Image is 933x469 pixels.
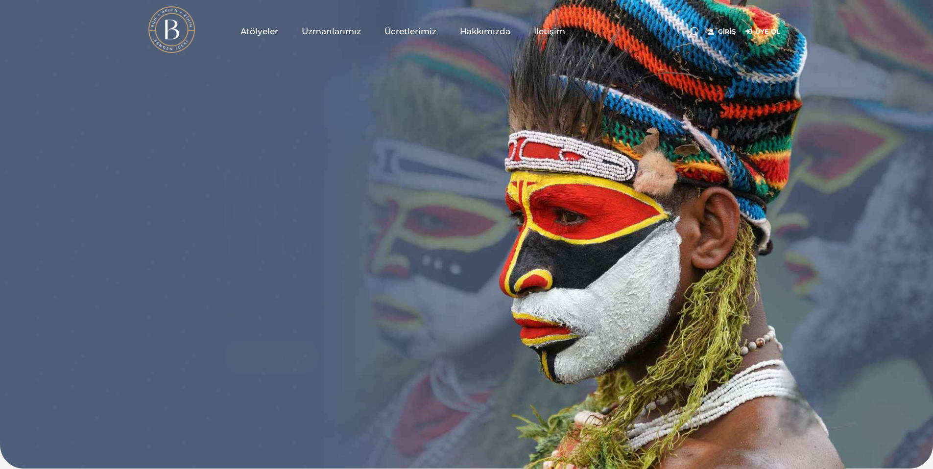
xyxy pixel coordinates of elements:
[228,342,318,372] a: HEMEN ÜYE OL!
[228,286,396,329] rs-layer: seni bekliyor
[708,26,736,38] a: Giriş
[229,7,290,56] a: Atölyeler
[302,26,361,37] span: Uzmanlarımız
[240,26,278,37] span: Atölyeler
[534,26,565,37] span: İletişim
[221,161,480,262] rs-layer: Binlerce Yıllık [PERSON_NAME]. Tek bir yerde,
[460,26,510,37] span: Hakkımızda
[384,26,436,37] span: Ücretlerimiz
[448,7,522,56] a: Hakkımızda
[148,6,195,53] img: light logo
[373,7,448,56] a: Ücretlerimiz
[522,7,577,56] a: İletişim
[290,7,373,56] a: Uzmanlarımız
[745,26,780,38] a: Üye Ol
